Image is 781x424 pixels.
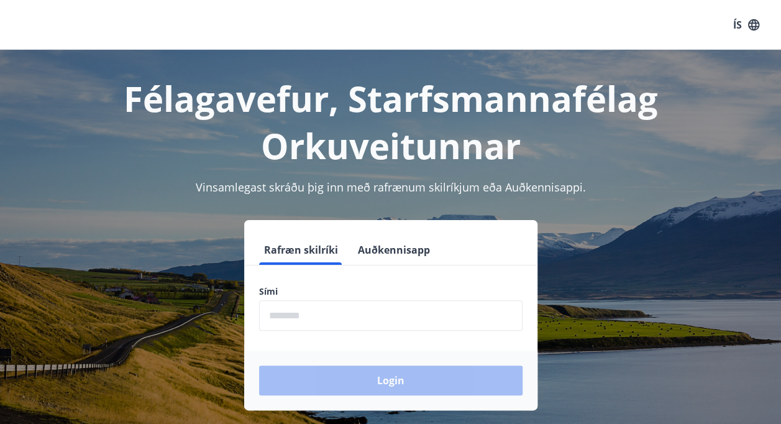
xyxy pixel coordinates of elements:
[726,14,766,36] button: ÍS
[259,285,523,298] label: Sími
[353,235,435,265] button: Auðkennisapp
[259,235,343,265] button: Rafræn skilríki
[196,180,586,195] span: Vinsamlegast skráðu þig inn með rafrænum skilríkjum eða Auðkennisappi.
[15,75,766,169] h1: Félagavefur, Starfsmannafélag Orkuveitunnar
